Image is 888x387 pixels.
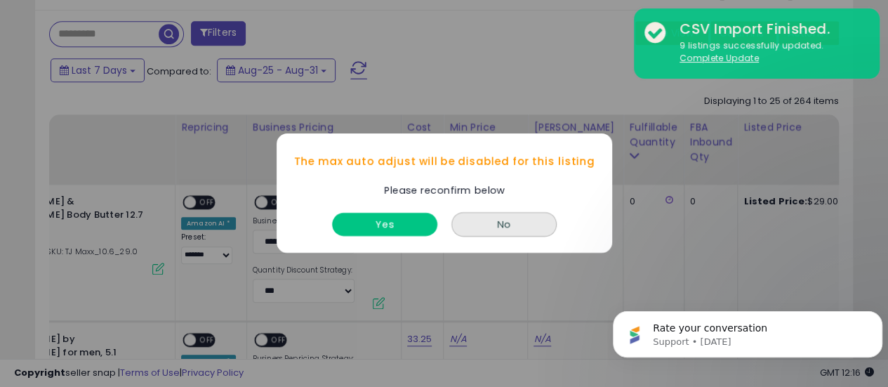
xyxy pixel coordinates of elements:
div: Please reconfirm below [377,183,511,198]
button: No [451,213,557,237]
div: CSV Import Finished. [669,19,869,39]
div: The max auto adjust will be disabled for this listing [277,140,612,183]
iframe: Intercom notifications message [607,282,888,380]
button: Yes [332,214,437,237]
div: 9 listings successfully updated. [669,39,869,65]
u: Complete Update [680,52,759,64]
